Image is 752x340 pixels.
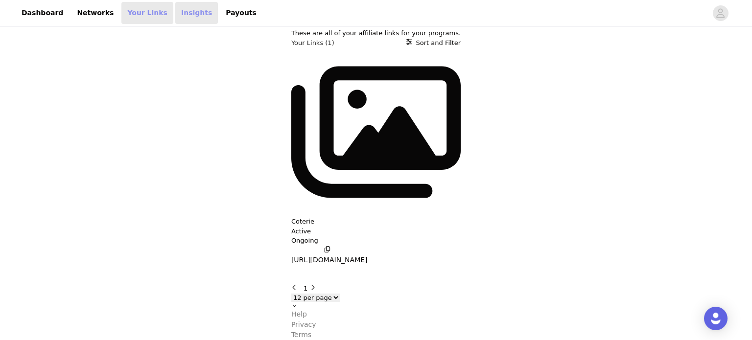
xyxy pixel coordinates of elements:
p: Help [291,309,307,319]
p: [URL][DOMAIN_NAME] [291,255,368,265]
p: These are all of your affiliate links for your programs. [291,28,461,38]
p: Terms [291,330,311,340]
p: Ongoing [291,236,461,246]
button: Go to previous page [291,284,302,294]
button: Go To Page 1 [304,284,307,294]
a: Privacy [291,319,461,330]
button: [URL][DOMAIN_NAME] [291,246,368,266]
button: Go to next page [309,284,320,294]
a: Insights [175,2,218,24]
div: avatar [716,5,725,21]
a: Networks [71,2,119,24]
p: Active [291,227,311,236]
a: Payouts [220,2,262,24]
div: Open Intercom Messenger [704,307,728,330]
h3: Your Links (1) [291,38,334,48]
p: Privacy [291,319,316,330]
a: Help [291,309,461,319]
a: Terms [291,330,461,340]
button: Sort and Filter [406,38,461,48]
button: Coterie [291,217,314,227]
a: Dashboard [16,2,69,24]
a: Your Links [121,2,173,24]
